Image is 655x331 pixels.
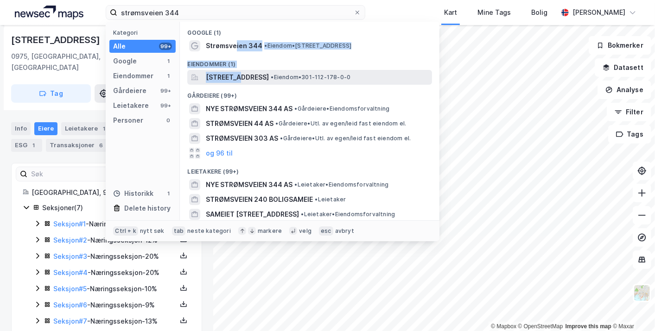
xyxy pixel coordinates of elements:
[53,283,177,294] div: - Næringsseksjon - 10%
[113,188,153,199] div: Historikk
[633,284,651,302] img: Z
[180,85,439,101] div: Gårdeiere (99+)
[294,105,297,112] span: •
[315,196,346,203] span: Leietaker
[46,139,109,152] div: Transaksjoner
[206,194,313,205] span: STRØMSVEIEN 240 BOLIGSAMEIE
[206,148,233,159] button: og 96 til
[608,125,651,144] button: Tags
[113,100,149,111] div: Leietakere
[113,226,138,236] div: Ctrl + k
[275,120,278,127] span: •
[335,227,354,235] div: avbryt
[113,29,176,36] div: Kategori
[159,87,172,94] div: 99+
[299,227,312,235] div: velg
[96,141,106,150] div: 6
[53,300,177,311] div: - Næringsseksjon - 9%
[258,227,282,235] div: markere
[34,122,57,135] div: Eiere
[42,202,191,213] div: Seksjoner ( 7 )
[27,167,129,181] input: Søk
[159,43,172,50] div: 99+
[609,287,655,331] div: Kontrollprogram for chat
[294,181,388,188] span: Leietaker • Eiendomsforvaltning
[572,7,625,18] div: [PERSON_NAME]
[11,51,132,73] div: 0975, [GEOGRAPHIC_DATA], [GEOGRAPHIC_DATA]
[206,40,262,51] span: Strømsveien 344
[187,227,231,235] div: neste kategori
[301,211,304,218] span: •
[61,122,113,135] div: Leietakere
[11,84,91,103] button: Tag
[53,235,177,246] div: - Næringsseksjon - 12%
[53,317,87,325] a: Seksjon#7
[607,103,651,121] button: Filter
[11,32,102,47] div: [STREET_ADDRESS]
[100,124,109,133] div: 1
[165,57,172,65] div: 1
[29,141,38,150] div: 1
[113,115,143,126] div: Personer
[165,190,172,197] div: 1
[53,251,177,262] div: - Næringsseksjon - 20%
[589,36,651,55] button: Bokmerker
[117,6,354,19] input: Søk på adresse, matrikkel, gårdeiere, leietakere eller personer
[53,301,87,309] a: Seksjon#6
[53,267,177,278] div: - Næringsseksjon - 20%
[595,58,651,77] button: Datasett
[165,117,172,124] div: 0
[124,203,171,214] div: Delete history
[531,7,547,18] div: Bolig
[280,135,411,142] span: Gårdeiere • Utl. av egen/leid fast eiendom el.
[206,179,293,190] span: NYE STRØMSVEIEN 344 AS
[275,120,406,127] span: Gårdeiere • Utl. av egen/leid fast eiendom el.
[53,252,87,260] a: Seksjon#3
[11,122,31,135] div: Info
[271,74,350,81] span: Eiendom • 301-112-178-0-0
[140,227,165,235] div: nytt søk
[491,323,516,330] a: Mapbox
[113,41,126,52] div: Alle
[598,81,651,99] button: Analyse
[113,56,137,67] div: Google
[165,72,172,80] div: 1
[113,85,146,96] div: Gårdeiere
[206,209,299,220] span: SAMEIET [STREET_ADDRESS]
[301,211,395,218] span: Leietaker • Eiendomsforvaltning
[206,103,293,114] span: NYE STRØMSVEIEN 344 AS
[609,287,655,331] iframe: Chat Widget
[53,316,177,327] div: - Næringsseksjon - 13%
[53,269,88,276] a: Seksjon#4
[180,53,439,70] div: Eiendommer (1)
[206,133,278,144] span: STRØMSVEIEN 303 AS
[477,7,511,18] div: Mine Tags
[315,196,318,203] span: •
[271,74,273,81] span: •
[53,220,86,228] a: Seksjon#1
[53,285,87,293] a: Seksjon#5
[206,72,269,83] span: [STREET_ADDRESS]
[444,7,457,18] div: Kart
[518,323,563,330] a: OpenStreetMap
[113,70,153,81] div: Eiendommer
[53,236,87,244] a: Seksjon#2
[180,161,439,177] div: Leietakere (99+)
[180,22,439,38] div: Google (1)
[319,226,333,236] div: esc
[206,118,273,129] span: STRØMSVEIEN 44 AS
[15,6,83,19] img: logo.a4113a55bc3d86da70a041830d287a7e.svg
[264,42,267,49] span: •
[566,323,611,330] a: Improve this map
[172,226,186,236] div: tab
[294,181,297,188] span: •
[32,187,191,198] div: [GEOGRAPHIC_DATA], 91/28
[294,105,389,112] span: Gårdeiere • Eiendomsforvaltning
[53,219,177,230] div: - Næringsseksjon - 17%
[264,42,351,50] span: Eiendom • [STREET_ADDRESS]
[280,135,283,142] span: •
[11,139,42,152] div: ESG
[159,102,172,109] div: 99+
